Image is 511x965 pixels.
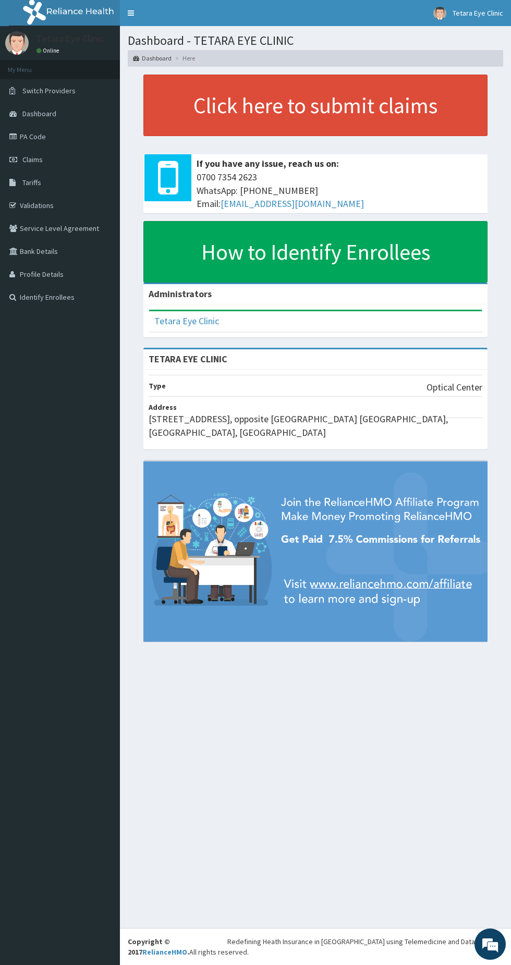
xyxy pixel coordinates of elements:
[22,109,56,118] span: Dashboard
[453,8,503,18] span: Tetara Eye Clinic
[143,221,488,283] a: How to Identify Enrollees
[173,54,195,63] li: Here
[221,198,364,210] a: [EMAIL_ADDRESS][DOMAIN_NAME]
[128,34,503,47] h1: Dashboard - TETARA EYE CLINIC
[142,947,187,957] a: RelianceHMO
[427,381,482,394] p: Optical Center
[143,75,488,136] a: Click here to submit claims
[149,288,212,300] b: Administrators
[22,86,76,95] span: Switch Providers
[197,170,482,211] span: 0700 7354 2623 WhatsApp: [PHONE_NUMBER] Email:
[197,157,339,169] b: If you have any issue, reach us on:
[149,412,482,439] p: [STREET_ADDRESS], opposite [GEOGRAPHIC_DATA] [GEOGRAPHIC_DATA], [GEOGRAPHIC_DATA], [GEOGRAPHIC_DATA]
[149,381,166,390] b: Type
[149,353,227,365] strong: TETARA EYE CLINIC
[149,402,177,412] b: Address
[143,461,488,641] img: provider-team-banner.png
[120,928,511,965] footer: All rights reserved.
[133,54,172,63] a: Dashboard
[154,315,219,327] a: Tetara Eye Clinic
[227,936,503,947] div: Redefining Heath Insurance in [GEOGRAPHIC_DATA] using Telemedicine and Data Science!
[36,34,104,43] p: Tetara Eye Clinic
[22,178,41,187] span: Tariffs
[22,155,43,164] span: Claims
[36,47,62,54] a: Online
[5,31,29,55] img: User Image
[128,937,189,957] strong: Copyright © 2017 .
[433,7,446,20] img: User Image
